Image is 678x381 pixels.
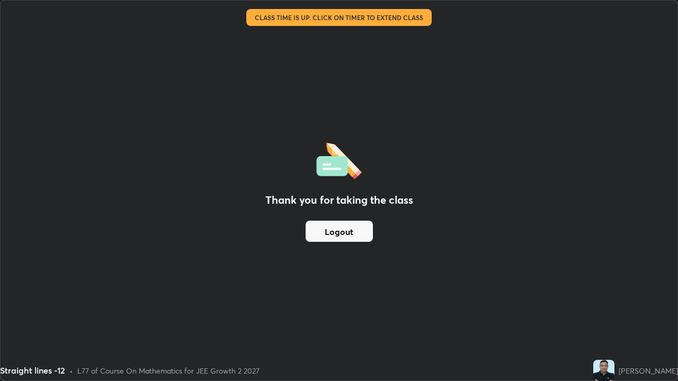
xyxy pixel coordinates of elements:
h2: Thank you for taking the class [265,192,413,208]
img: offlineFeedback.1438e8b3.svg [316,139,362,179]
div: [PERSON_NAME] [619,365,678,376]
button: Logout [306,221,373,242]
div: • [69,365,73,376]
img: dac768bf8445401baa7a33347c0029c8.jpg [593,360,614,381]
div: L77 of Course On Mathematics for JEE Growth 2 2027 [77,365,260,376]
